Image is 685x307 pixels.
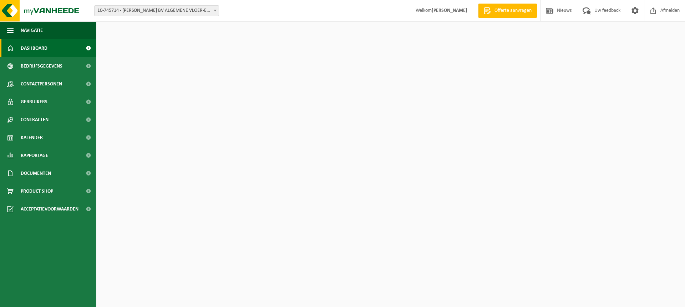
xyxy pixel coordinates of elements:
[21,39,47,57] span: Dashboard
[94,5,219,16] span: 10-745714 - JOOST LANDUYT BV ALGEMENE VLOER-EN TEGELWERKEN - SIJSELE
[21,93,47,111] span: Gebruikers
[21,182,53,200] span: Product Shop
[21,200,78,218] span: Acceptatievoorwaarden
[21,57,62,75] span: Bedrijfsgegevens
[21,164,51,182] span: Documenten
[478,4,537,18] a: Offerte aanvragen
[21,21,43,39] span: Navigatie
[21,147,48,164] span: Rapportage
[21,129,43,147] span: Kalender
[21,111,49,129] span: Contracten
[21,75,62,93] span: Contactpersonen
[493,7,533,14] span: Offerte aanvragen
[95,6,219,16] span: 10-745714 - JOOST LANDUYT BV ALGEMENE VLOER-EN TEGELWERKEN - SIJSELE
[432,8,467,13] strong: [PERSON_NAME]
